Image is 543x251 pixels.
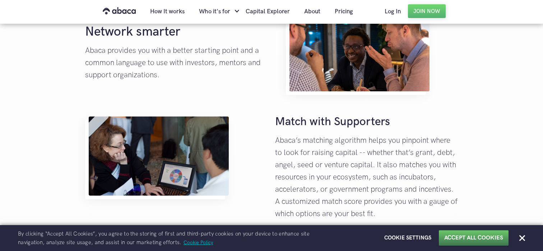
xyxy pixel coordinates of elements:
[85,23,180,41] strong: Network smarter
[519,235,525,241] button: Close
[275,134,458,220] p: Abaca’s matching algorithm helps you pinpoint where to look for raising capital -- whether that’s...
[275,115,390,129] strong: Match with Supporters
[85,45,268,81] p: Abaca provides you with a better starting point and a common language to use with investors, ment...
[408,4,446,18] a: Join Now
[182,239,213,246] a: Cookie Policy
[384,234,431,242] button: Cookie Settings
[444,234,503,242] button: Accept All Cookies
[18,230,312,247] p: By clicking “Accept All Cookies”, you agree to the storing of first and third-party cookies on yo...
